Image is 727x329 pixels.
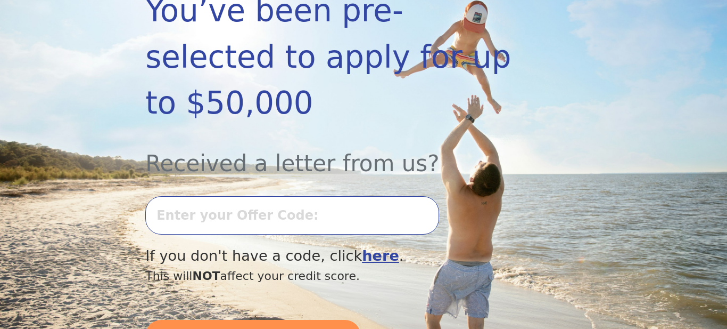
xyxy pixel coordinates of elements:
[192,269,220,283] span: NOT
[145,245,516,267] div: If you don't have a code, click .
[145,267,516,285] div: This will affect your credit score.
[145,126,516,180] div: Received a letter from us?
[362,247,399,264] a: here
[145,196,439,235] input: Enter your Offer Code:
